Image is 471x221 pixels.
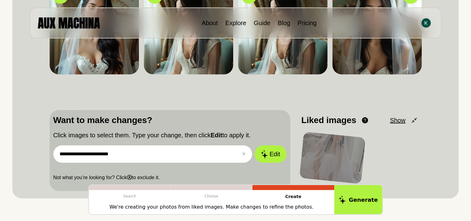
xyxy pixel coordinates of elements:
[390,116,418,125] button: Show
[255,145,286,163] button: Edit
[89,190,171,202] p: Search
[390,116,405,125] span: Show
[254,20,270,26] a: Guide
[211,132,222,139] b: Edit
[278,20,290,26] a: Blog
[421,18,431,28] img: Avatar
[53,174,287,181] p: Not what you’re looking for? Click to exclude it.
[301,114,356,127] p: Liked images
[127,175,132,180] b: ⓧ
[202,20,218,26] a: About
[334,185,382,214] button: Generate
[298,20,317,26] a: Pricing
[171,190,252,202] p: Choose
[53,130,287,140] p: Click images to select them. Type your change, then click to apply it.
[242,150,246,158] button: ✕
[109,203,313,211] p: We're creating your photos from liked images. Make changes to refine the photos.
[38,17,100,28] img: AUX MACHINA
[53,114,287,127] p: Want to make changes?
[225,20,246,26] a: Explore
[252,190,334,203] p: Create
